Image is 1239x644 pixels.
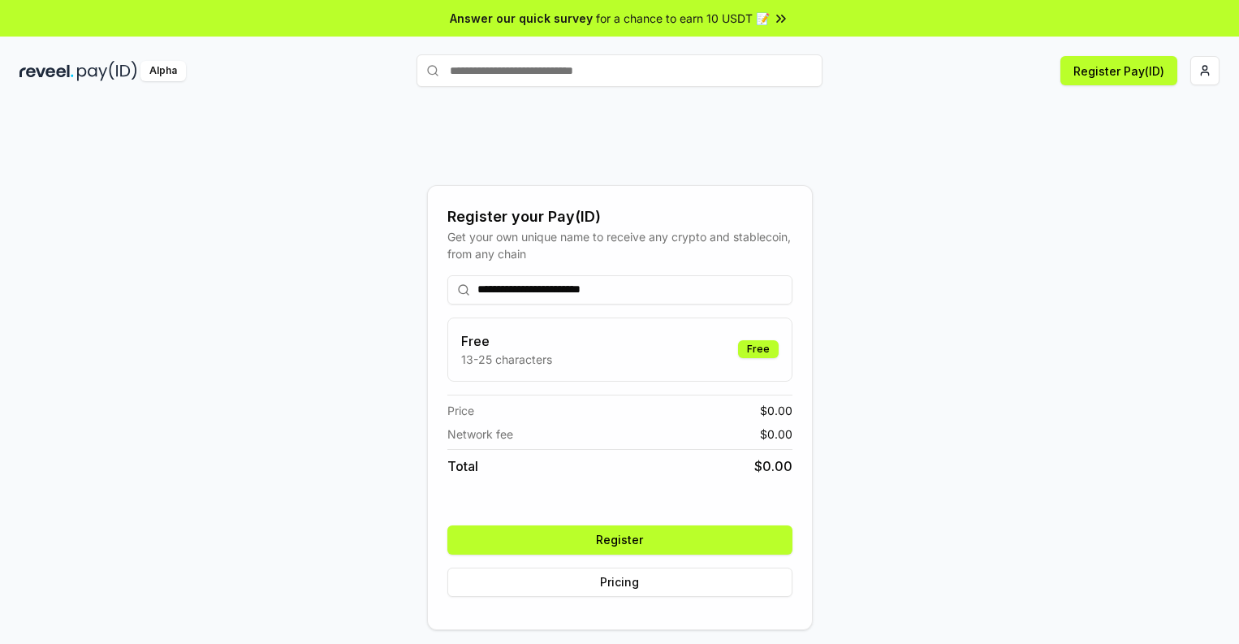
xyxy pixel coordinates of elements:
[447,402,474,419] span: Price
[447,456,478,476] span: Total
[447,205,792,228] div: Register your Pay(ID)
[447,568,792,597] button: Pricing
[77,61,137,81] img: pay_id
[447,228,792,262] div: Get your own unique name to receive any crypto and stablecoin, from any chain
[1060,56,1177,85] button: Register Pay(ID)
[461,331,552,351] h3: Free
[461,351,552,368] p: 13-25 characters
[760,402,792,419] span: $ 0.00
[19,61,74,81] img: reveel_dark
[738,340,779,358] div: Free
[450,10,593,27] span: Answer our quick survey
[447,426,513,443] span: Network fee
[596,10,770,27] span: for a chance to earn 10 USDT 📝
[760,426,792,443] span: $ 0.00
[754,456,792,476] span: $ 0.00
[447,525,792,555] button: Register
[140,61,186,81] div: Alpha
